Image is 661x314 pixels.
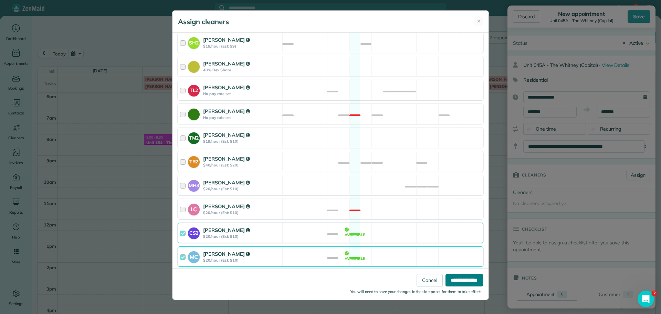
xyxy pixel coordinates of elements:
strong: CS2 [188,227,200,237]
span: 2 [652,291,657,296]
strong: TL2 [188,85,200,94]
strong: 40% Rev Share [203,68,280,72]
strong: $20/hour (Est: $10) [203,210,280,215]
strong: $20/hour (Est: $10) [203,234,280,239]
strong: SH2 [188,37,200,47]
strong: $20/hour (Est: $10) [203,258,280,263]
strong: [PERSON_NAME] [203,227,250,233]
iframe: Intercom live chat [638,291,654,307]
strong: LC [188,204,200,214]
strong: [PERSON_NAME] [203,60,250,67]
strong: $40/hour (Est: $20) [203,163,280,168]
strong: [PERSON_NAME] [203,37,250,43]
strong: [PERSON_NAME] [203,251,250,257]
strong: $19/hour (Est: $10) [203,139,280,144]
strong: No pay rate set [203,91,280,96]
strong: [PERSON_NAME] [203,132,250,138]
strong: $20/hour (Est: $10) [203,186,280,191]
strong: TM2 [188,132,200,142]
strong: [PERSON_NAME] [203,84,250,91]
h5: Assign cleaners [178,17,229,27]
strong: TR2 [188,156,200,165]
strong: [PERSON_NAME] [203,203,250,210]
strong: [PERSON_NAME] [203,108,250,114]
small: You will need to save your changes in the side panel for them to take effect. [350,289,482,294]
span: ✕ [477,18,481,25]
strong: [PERSON_NAME] [203,155,250,162]
strong: No pay rate set [203,115,280,120]
a: Cancel [417,274,443,286]
strong: $18/hour (Est: $9) [203,44,280,49]
strong: MH3 [188,180,200,189]
strong: MC [188,251,200,261]
strong: [PERSON_NAME] [203,179,250,186]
